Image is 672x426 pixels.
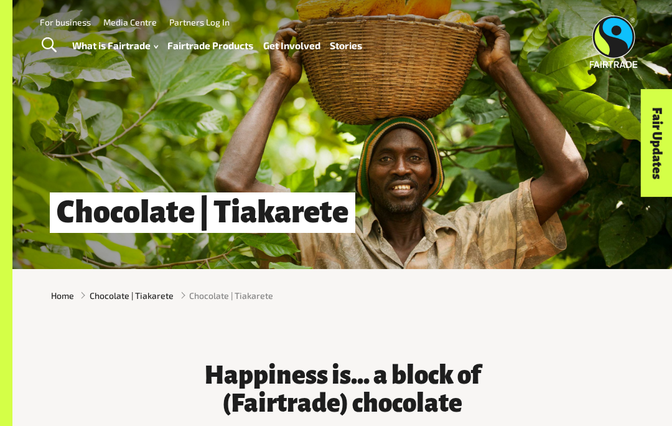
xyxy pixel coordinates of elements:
[90,289,174,302] a: Chocolate | Tiakarete
[50,192,355,233] h1: Chocolate | Tiakarete
[169,17,230,27] a: Partners Log In
[72,37,158,54] a: What is Fairtrade
[103,17,157,27] a: Media Centre
[189,289,273,302] span: Chocolate | Tiakarete
[330,37,362,54] a: Stories
[151,361,534,417] h3: Happiness is... a block of (Fairtrade) chocolate
[167,37,253,54] a: Fairtrade Products
[589,16,637,68] img: Fairtrade Australia New Zealand logo
[40,17,91,27] a: For business
[51,289,74,302] a: Home
[34,30,64,61] a: Toggle Search
[263,37,320,54] a: Get Involved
